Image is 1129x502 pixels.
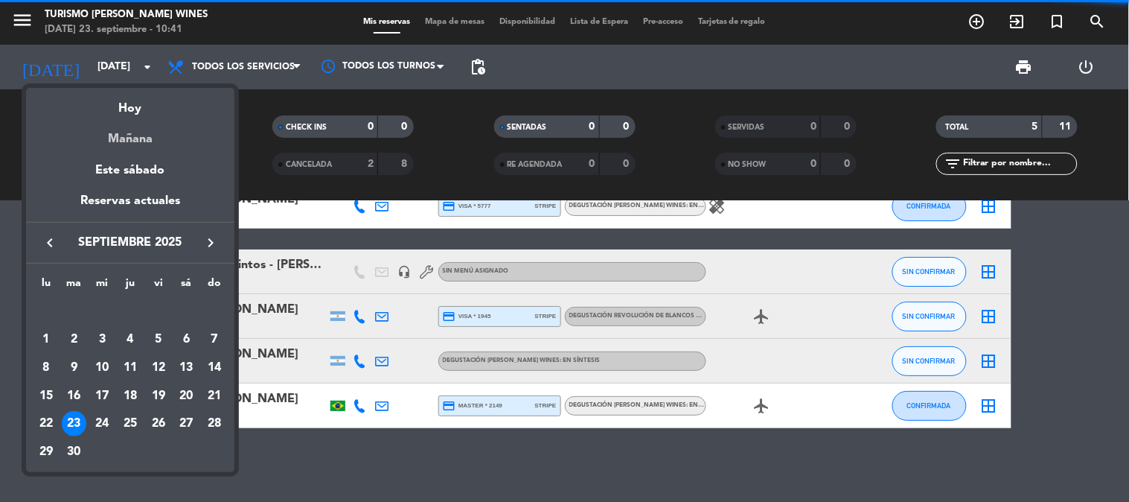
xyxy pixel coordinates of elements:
th: martes [60,275,89,298]
td: 28 de septiembre de 2025 [200,410,228,438]
div: 12 [146,355,171,381]
div: 4 [118,327,143,352]
td: 18 de septiembre de 2025 [116,382,144,410]
td: 10 de septiembre de 2025 [88,354,116,382]
th: jueves [116,275,144,298]
td: 22 de septiembre de 2025 [32,410,60,438]
td: 8 de septiembre de 2025 [32,354,60,382]
th: miércoles [88,275,116,298]
div: 28 [202,411,227,436]
td: SEP. [32,298,228,326]
div: 19 [146,384,171,409]
div: 20 [173,384,199,409]
div: 5 [146,327,171,352]
div: 24 [89,411,115,436]
td: 17 de septiembre de 2025 [88,382,116,410]
td: 14 de septiembre de 2025 [200,354,228,382]
td: 23 de septiembre de 2025 [60,410,89,438]
td: 7 de septiembre de 2025 [200,325,228,354]
td: 3 de septiembre de 2025 [88,325,116,354]
div: Reservas actuales [26,191,234,222]
th: domingo [200,275,228,298]
div: 26 [146,411,171,436]
td: 21 de septiembre de 2025 [200,382,228,410]
td: 27 de septiembre de 2025 [173,410,201,438]
td: 26 de septiembre de 2025 [144,410,173,438]
button: keyboard_arrow_left [36,233,63,252]
div: Este sábado [26,150,234,191]
th: sábado [173,275,201,298]
td: 9 de septiembre de 2025 [60,354,89,382]
td: 4 de septiembre de 2025 [116,325,144,354]
div: 29 [33,439,59,465]
div: 18 [118,384,143,409]
div: 21 [202,384,227,409]
td: 12 de septiembre de 2025 [144,354,173,382]
div: 13 [173,355,199,381]
td: 24 de septiembre de 2025 [88,410,116,438]
div: 25 [118,411,143,436]
td: 20 de septiembre de 2025 [173,382,201,410]
div: 14 [202,355,227,381]
i: keyboard_arrow_right [202,234,220,252]
td: 2 de septiembre de 2025 [60,325,89,354]
div: 7 [202,327,227,352]
span: septiembre 2025 [63,233,197,252]
div: 1 [33,327,59,352]
td: 5 de septiembre de 2025 [144,325,173,354]
th: lunes [32,275,60,298]
div: 6 [173,327,199,352]
div: 22 [33,411,59,436]
th: viernes [144,275,173,298]
div: 17 [89,384,115,409]
div: 11 [118,355,143,381]
td: 13 de septiembre de 2025 [173,354,201,382]
td: 1 de septiembre de 2025 [32,325,60,354]
div: 2 [62,327,87,352]
button: keyboard_arrow_right [197,233,224,252]
div: 23 [62,411,87,436]
td: 16 de septiembre de 2025 [60,382,89,410]
td: 29 de septiembre de 2025 [32,438,60,466]
div: 30 [62,439,87,465]
td: 15 de septiembre de 2025 [32,382,60,410]
td: 30 de septiembre de 2025 [60,438,89,466]
i: keyboard_arrow_left [41,234,59,252]
div: 10 [89,355,115,381]
div: 27 [173,411,199,436]
div: Hoy [26,88,234,118]
div: 9 [62,355,87,381]
div: 15 [33,384,59,409]
div: 3 [89,327,115,352]
td: 19 de septiembre de 2025 [144,382,173,410]
div: Mañana [26,118,234,149]
div: 16 [62,384,87,409]
td: 6 de septiembre de 2025 [173,325,201,354]
td: 11 de septiembre de 2025 [116,354,144,382]
div: 8 [33,355,59,381]
td: 25 de septiembre de 2025 [116,410,144,438]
